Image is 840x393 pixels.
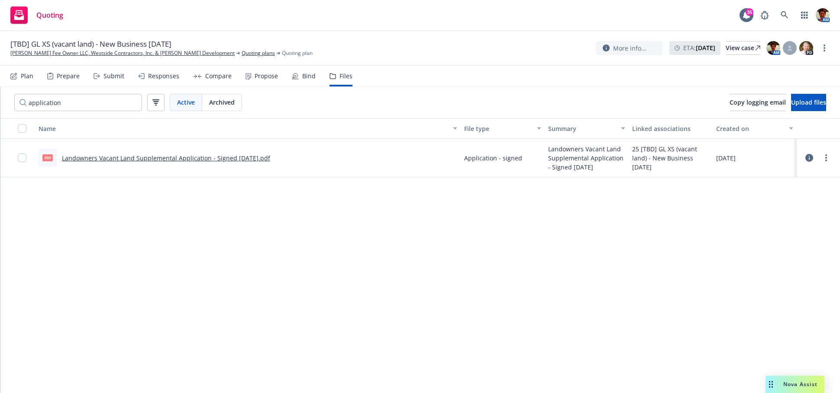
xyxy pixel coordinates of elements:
span: Upload files [791,98,826,106]
span: Application - signed [464,153,522,163]
input: Toggle Row Selected [18,153,26,162]
div: Submit [103,73,124,80]
strong: [DATE] [696,44,715,52]
span: More info... [613,44,646,53]
div: Prepare [57,73,80,80]
button: Upload files [791,94,826,111]
button: Name [35,118,461,139]
div: Name [39,124,448,133]
button: Created on [713,118,797,139]
div: Files [339,73,352,80]
div: 25 [TBD] GL XS (vacant land) - New Business [DATE] [632,144,709,172]
span: Landowners Vacant Land Supplemental Application - Signed [DATE] [548,144,625,172]
button: More info... [596,41,662,55]
button: Linked associations [629,118,713,139]
span: Nova Assist [783,380,817,388]
div: File type [464,124,532,133]
img: photo [766,41,780,55]
a: Report a Bug [756,6,773,24]
img: photo [816,8,830,22]
div: Bind [302,73,316,80]
span: [DATE] [716,153,736,163]
div: Created on [716,124,784,133]
input: Select all [18,124,26,133]
button: Nova Assist [766,376,824,393]
span: Archived [209,98,235,107]
div: View case [726,42,760,54]
button: File type [461,118,545,139]
div: Drag to move [766,376,776,393]
span: [TBD] GL XS (vacant land) - New Business [DATE] [10,39,171,49]
a: Search [776,6,793,24]
span: Quoting plan [282,49,313,57]
div: Plan [21,73,33,80]
div: Compare [205,73,232,80]
button: Copy logging email [730,94,786,111]
a: Switch app [796,6,813,24]
div: Propose [255,73,278,80]
a: Quoting [7,3,67,27]
span: Quoting [36,12,63,19]
input: Search by keyword... [14,94,142,111]
div: Linked associations [632,124,709,133]
a: [PERSON_NAME] Fee Owner LLC, Westside Contractors, Inc. & [PERSON_NAME] Development [10,49,235,57]
a: Landowners Vacant Land Supplemental Application - Signed [DATE].pdf [62,154,270,162]
div: Responses [148,73,179,80]
span: Copy logging email [730,98,786,106]
span: pdf [42,154,53,161]
button: Summary [545,118,629,139]
span: Active [177,98,195,107]
div: 35 [746,8,753,16]
a: more [819,43,830,53]
img: photo [799,41,813,55]
div: Summary [548,124,616,133]
a: more [821,153,831,163]
span: ETA : [683,43,715,52]
a: Quoting plans [242,49,275,57]
a: View case [726,41,760,55]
